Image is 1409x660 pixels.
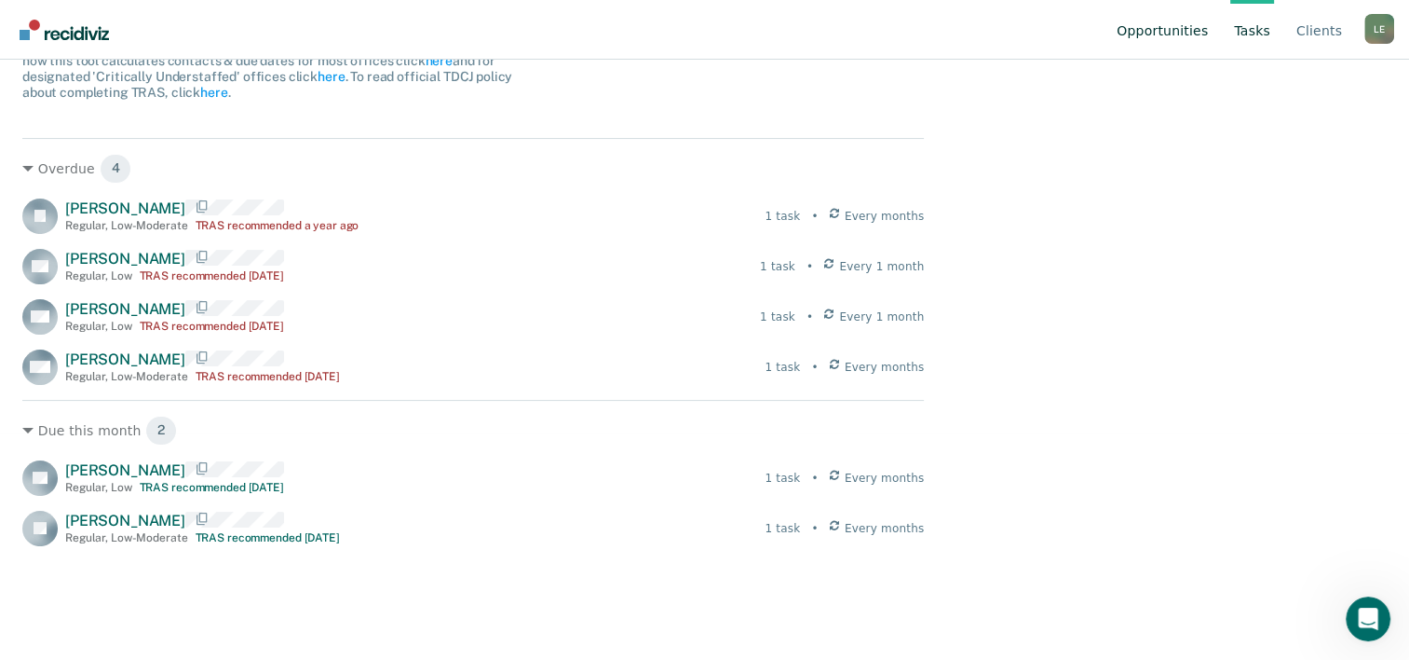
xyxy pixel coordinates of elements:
[22,22,513,100] span: The clients listed below have upcoming requirements due this month that have not yet been complet...
[20,20,109,40] img: Recidiviz
[845,208,925,225] span: Every months
[65,250,185,268] span: [PERSON_NAME]
[765,470,800,487] div: 1 task
[65,461,185,479] span: [PERSON_NAME]
[65,199,185,217] span: [PERSON_NAME]
[100,154,132,184] span: 4
[806,258,813,275] div: •
[806,309,813,325] div: •
[1346,597,1390,641] iframe: Intercom live chat
[425,53,452,68] a: here
[65,269,132,282] div: Regular , Low
[65,351,185,368] span: [PERSON_NAME]
[318,69,345,84] a: here
[811,208,818,225] div: •
[765,359,800,376] div: 1 task
[839,258,924,275] span: Every 1 month
[65,370,188,383] div: Regular , Low-Moderate
[200,85,227,100] a: here
[765,520,800,537] div: 1 task
[811,359,818,376] div: •
[22,416,924,446] div: Due this month 2
[196,531,340,544] div: TRAS recommended [DATE]
[65,300,185,318] span: [PERSON_NAME]
[1364,14,1394,44] div: L E
[140,320,284,333] div: TRAS recommended [DATE]
[1364,14,1394,44] button: Profile dropdown button
[760,309,795,325] div: 1 task
[65,531,188,544] div: Regular , Low-Moderate
[65,219,188,232] div: Regular , Low-Moderate
[765,208,800,225] div: 1 task
[839,309,924,325] span: Every 1 month
[196,219,359,232] div: TRAS recommended a year ago
[65,320,132,333] div: Regular , Low
[145,416,177,446] span: 2
[140,481,284,494] div: TRAS recommended [DATE]
[65,512,185,529] span: [PERSON_NAME]
[196,370,340,383] div: TRAS recommended [DATE]
[760,258,795,275] div: 1 task
[845,359,925,376] span: Every months
[845,520,925,537] span: Every months
[22,154,924,184] div: Overdue 4
[140,269,284,282] div: TRAS recommended [DATE]
[811,520,818,537] div: •
[811,470,818,487] div: •
[65,481,132,494] div: Regular , Low
[845,470,925,487] span: Every months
